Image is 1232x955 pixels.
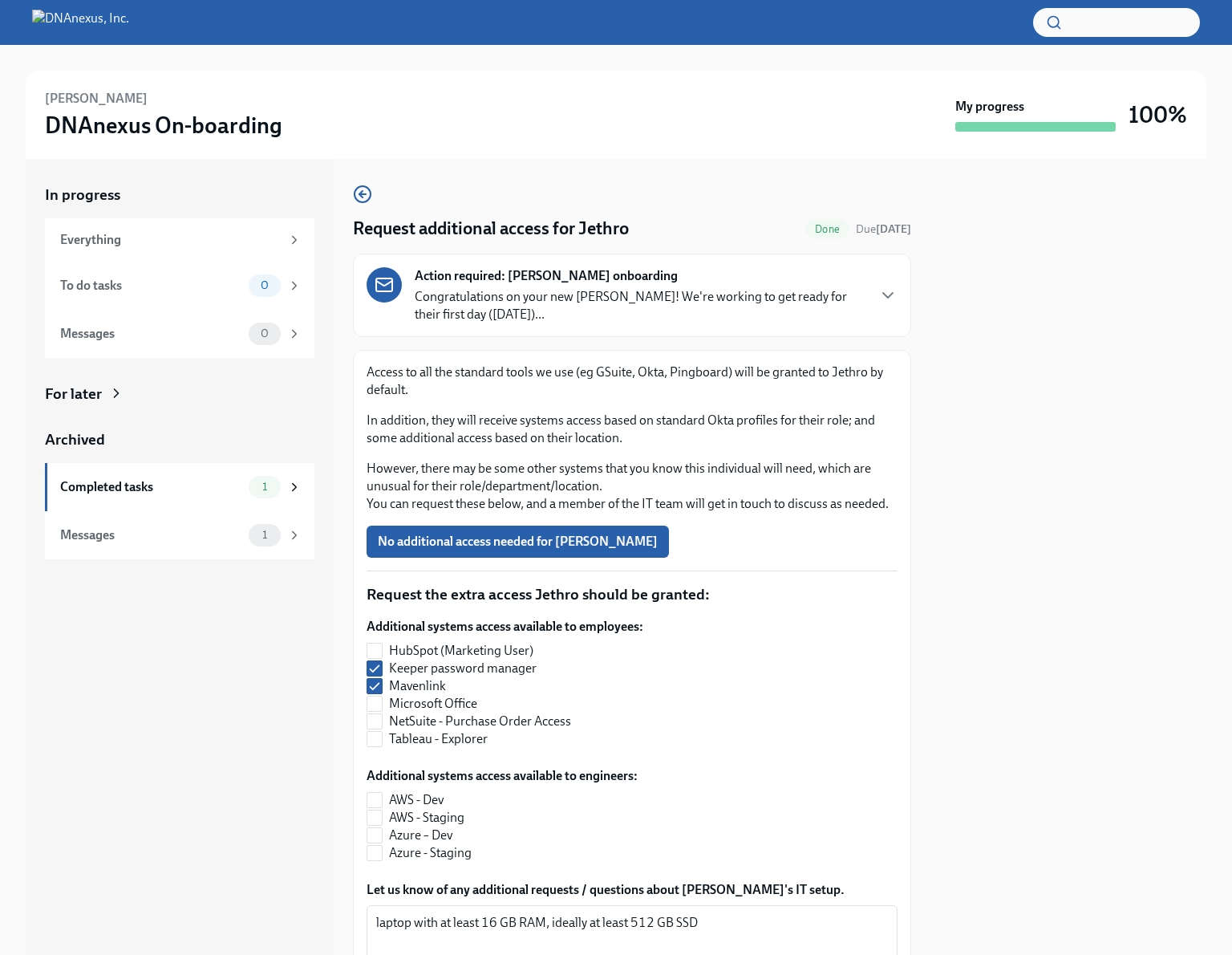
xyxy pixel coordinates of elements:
[367,618,643,636] label: Additional systems access available to employees:
[45,511,314,559] a: Messages1
[389,695,477,713] span: Microsoft Office
[251,279,278,291] span: 0
[253,529,277,541] span: 1
[367,881,898,899] label: Let us know of any additional requests / questions about [PERSON_NAME]'s IT setup.
[367,584,898,605] p: Request the extra access Jethro should be granted:
[251,327,278,339] span: 0
[60,277,242,295] div: To do tasks
[367,526,669,558] button: No additional access needed for [PERSON_NAME]
[45,384,102,404] div: For later
[353,217,629,241] h4: Request additional access for Jethro
[856,222,911,236] span: Due
[415,288,865,323] p: Congratulations on your new [PERSON_NAME]! We're working to get ready for their first day ([DATE]...
[253,481,277,493] span: 1
[367,364,898,399] p: Access to all the standard tools we use (eg GSuite, Okta, Pingboard) will be granted to Jethro by...
[367,412,898,447] p: In addition, they will receive systems access based on standard Okta profiles for their role; and...
[32,10,129,35] img: DNAnexus, Inc.
[367,460,898,513] p: However, there may be some other systems that you know this individual will need, which are unusu...
[45,463,314,511] a: Completed tasks1
[1129,100,1187,129] h3: 100%
[856,221,911,237] span: August 3rd, 2025 17:00
[60,325,242,343] div: Messages
[389,809,464,827] span: AWS - Staging
[389,677,446,695] span: Mavenlink
[45,429,314,450] a: Archived
[389,713,571,730] span: NetSuite - Purchase Order Access
[45,384,314,404] a: For later
[805,223,849,235] span: Done
[45,185,314,205] a: In progress
[45,90,148,108] h6: [PERSON_NAME]
[955,98,1024,116] strong: My progress
[60,526,242,544] div: Messages
[45,310,314,358] a: Messages0
[389,844,472,862] span: Azure - Staging
[45,218,314,262] a: Everything
[367,767,638,785] label: Additional systems access available to engineers:
[60,231,281,249] div: Everything
[378,534,658,550] span: No additional access needed for [PERSON_NAME]
[389,827,452,844] span: Azure – Dev
[45,111,282,140] h3: DNAnexus On-boarding
[415,267,678,285] strong: Action required: [PERSON_NAME] onboarding
[45,262,314,310] a: To do tasks0
[389,730,488,748] span: Tableau - Explorer
[389,660,537,677] span: Keeper password manager
[389,791,444,809] span: AWS - Dev
[876,222,911,236] strong: [DATE]
[60,478,242,496] div: Completed tasks
[389,642,533,660] span: HubSpot (Marketing User)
